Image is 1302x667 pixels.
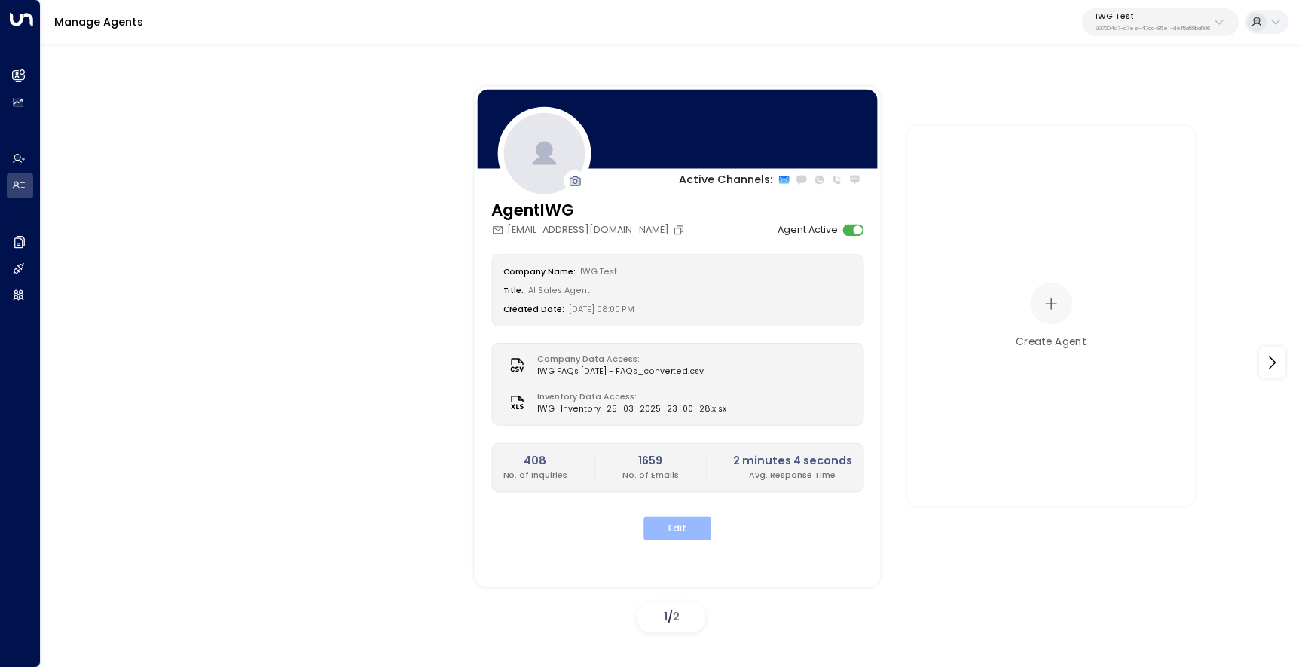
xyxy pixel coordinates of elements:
h2: 2 minutes 4 seconds [733,453,852,470]
h2: 1659 [622,453,679,470]
span: IWG_Inventory_25_03_2025_23_00_28.xlsx [537,404,726,416]
label: Created Date: [503,304,565,316]
span: AI Sales Agent [528,286,590,297]
span: 1 [664,609,668,624]
label: Company Name: [503,267,576,278]
label: Title: [503,286,524,297]
button: Copy [673,225,688,237]
p: No. of Inquiries [503,470,568,482]
p: Active Channels: [679,172,772,188]
span: IWG FAQs [DATE] - FAQs_converted.csv [537,366,704,378]
p: IWG Test [1096,12,1210,21]
div: [EMAIL_ADDRESS][DOMAIN_NAME] [491,224,688,238]
label: Company Data Access: [537,353,697,366]
label: Agent Active [778,224,838,238]
span: [DATE] 08:00 PM [569,304,635,316]
h2: 408 [503,453,568,470]
label: Inventory Data Access: [537,391,720,403]
div: / [637,602,705,632]
button: Edit [643,517,711,540]
p: Avg. Response Time [733,470,852,482]
button: IWG Test927204a7-d7ee-47ca-85e1-def5a58ba506 [1082,8,1239,36]
span: IWG Test [580,267,617,278]
p: No. of Emails [622,470,679,482]
h3: AgentIWG [491,199,688,223]
span: 2 [673,609,680,624]
p: 927204a7-d7ee-47ca-85e1-def5a58ba506 [1096,26,1210,32]
a: Manage Agents [54,14,143,29]
div: Create Agent [1016,334,1087,350]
